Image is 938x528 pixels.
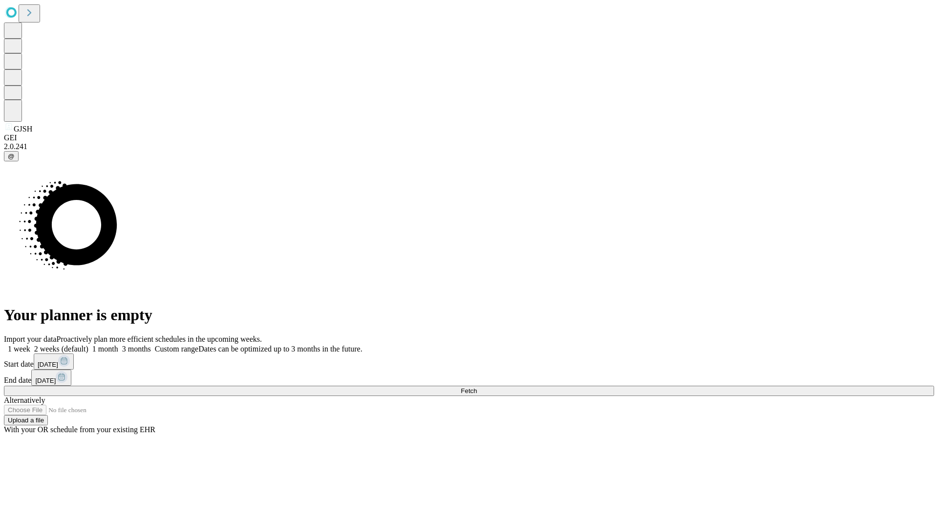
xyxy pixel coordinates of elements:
h1: Your planner is empty [4,306,934,324]
span: [DATE] [35,377,56,384]
span: With your OR schedule from your existing EHR [4,425,155,434]
span: Fetch [461,387,477,395]
span: 2 weeks (default) [34,345,88,353]
div: 2.0.241 [4,142,934,151]
span: [DATE] [38,361,58,368]
span: Import your data [4,335,57,343]
button: Fetch [4,386,934,396]
span: @ [8,153,15,160]
button: @ [4,151,19,161]
span: 1 week [8,345,30,353]
div: Start date [4,353,934,370]
span: Proactively plan more efficient schedules in the upcoming weeks. [57,335,262,343]
span: GJSH [14,125,32,133]
div: End date [4,370,934,386]
div: GEI [4,133,934,142]
span: Dates can be optimized up to 3 months in the future. [198,345,362,353]
span: Alternatively [4,396,45,404]
span: Custom range [155,345,198,353]
button: [DATE] [31,370,71,386]
button: Upload a file [4,415,48,425]
span: 3 months [122,345,151,353]
button: [DATE] [34,353,74,370]
span: 1 month [92,345,118,353]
